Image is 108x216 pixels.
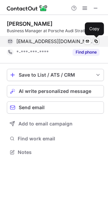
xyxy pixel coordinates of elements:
img: ContactOut v5.3.10 [7,4,48,12]
button: Add to email campaign [7,118,104,130]
span: Find work email [18,136,101,142]
span: Add to email campaign [18,121,73,126]
button: Notes [7,148,104,157]
span: AI write personalized message [19,89,91,94]
div: Business Manager at Porsche Audi Stratham [7,28,104,34]
button: AI write personalized message [7,85,104,97]
span: Notes [18,149,101,155]
div: Save to List / ATS / CRM [19,72,92,78]
span: [EMAIL_ADDRESS][DOMAIN_NAME] [16,38,94,44]
button: Find work email [7,134,104,143]
button: Send email [7,101,104,114]
span: Send email [19,105,45,110]
button: save-profile-one-click [7,69,104,81]
button: Reveal Button [73,49,99,56]
div: [PERSON_NAME] [7,20,52,27]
